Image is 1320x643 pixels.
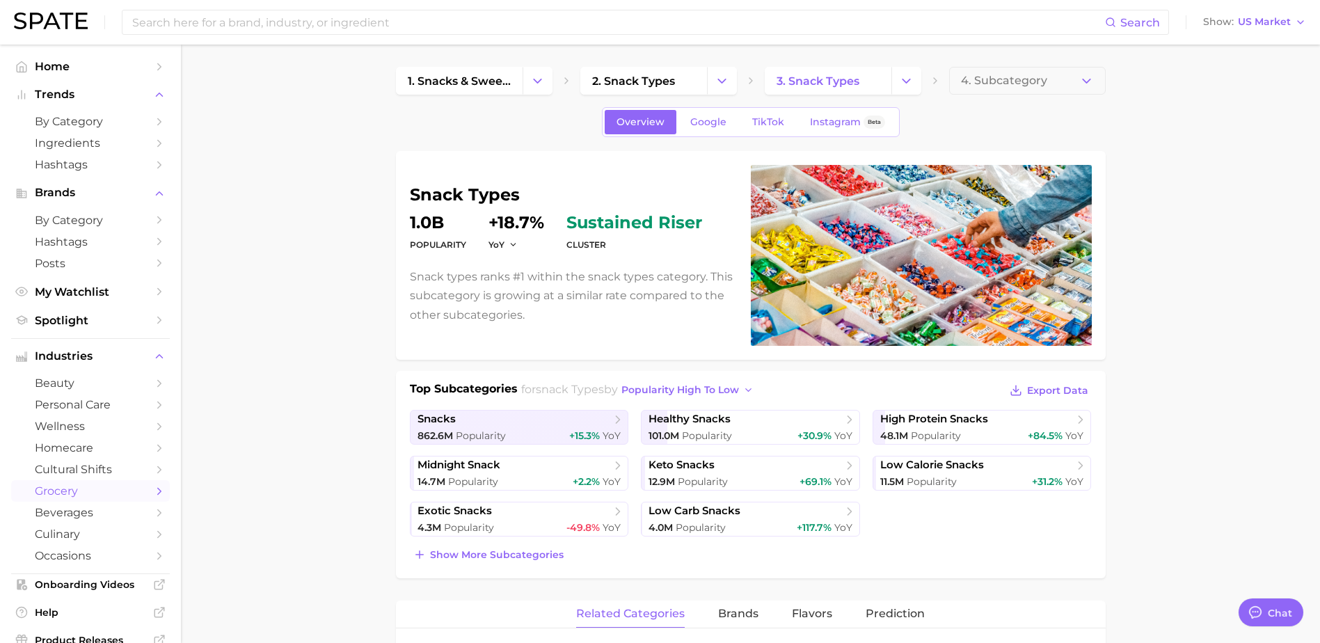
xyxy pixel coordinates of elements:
a: low carb snacks4.0m Popularity+117.7% YoY [641,502,860,537]
span: Popularity [456,429,506,442]
span: brands [718,608,758,620]
button: Trends [11,84,170,105]
button: Change Category [707,67,737,95]
dd: 1.0b [410,214,466,231]
span: by Category [35,214,146,227]
a: 3. snack types [765,67,891,95]
a: Hashtags [11,231,170,253]
span: personal care [35,398,146,411]
span: Home [35,60,146,73]
h1: Top Subcategories [410,381,518,402]
a: low calorie snacks11.5m Popularity+31.2% YoY [873,456,1092,491]
a: exotic snacks4.3m Popularity-49.8% YoY [410,502,629,537]
a: Onboarding Videos [11,574,170,595]
span: Show more subcategories [430,549,564,561]
span: Posts [35,257,146,270]
a: Home [11,56,170,77]
span: Ingredients [35,136,146,150]
span: Onboarding Videos [35,578,146,591]
span: 4.0m [649,521,673,534]
span: YoY [1065,475,1083,488]
a: Hashtags [11,154,170,175]
span: Flavors [792,608,832,620]
button: ShowUS Market [1200,13,1310,31]
button: 4. Subcategory [949,67,1106,95]
span: high protein snacks [880,413,988,426]
button: Industries [11,346,170,367]
dt: Popularity [410,237,466,253]
span: YoY [834,521,852,534]
span: 101.0m [649,429,679,442]
img: SPATE [14,13,88,29]
a: beauty [11,372,170,394]
span: TikTok [752,116,784,128]
span: Help [35,606,146,619]
span: +69.1% [800,475,832,488]
a: InstagramBeta [798,110,897,134]
span: culinary [35,527,146,541]
span: Popularity [444,521,494,534]
span: low carb snacks [649,505,740,518]
span: YoY [834,429,852,442]
span: Instagram [810,116,861,128]
span: beauty [35,376,146,390]
span: occasions [35,549,146,562]
span: wellness [35,420,146,433]
a: Spotlight [11,310,170,331]
span: 4.3m [418,521,441,534]
span: 2. snack types [592,74,675,88]
span: Beta [868,116,881,128]
span: Popularity [911,429,961,442]
span: YoY [1065,429,1083,442]
span: Google [690,116,726,128]
span: Popularity [678,475,728,488]
span: YoY [834,475,852,488]
span: 1. snacks & sweets [408,74,511,88]
span: YoY [603,429,621,442]
span: snack types [536,383,604,396]
span: 862.6m [418,429,453,442]
a: TikTok [740,110,796,134]
span: Export Data [1027,385,1088,397]
span: Brands [35,186,146,199]
span: popularity high to low [621,384,739,396]
a: beverages [11,502,170,523]
a: occasions [11,545,170,566]
span: Search [1120,16,1160,29]
span: Popularity [676,521,726,534]
span: Prediction [866,608,925,620]
span: Hashtags [35,158,146,171]
span: +117.7% [797,521,832,534]
span: -49.8% [566,521,600,534]
input: Search here for a brand, industry, or ingredient [131,10,1105,34]
span: +2.2% [573,475,600,488]
a: by Category [11,209,170,231]
a: Help [11,602,170,623]
a: by Category [11,111,170,132]
span: 14.7m [418,475,445,488]
span: Hashtags [35,235,146,248]
span: sustained riser [566,214,702,231]
button: popularity high to low [618,381,758,399]
span: grocery [35,484,146,498]
span: YoY [603,521,621,534]
span: keto snacks [649,459,715,472]
span: related categories [576,608,685,620]
a: 2. snack types [580,67,707,95]
span: Spotlight [35,314,146,327]
dt: cluster [566,237,702,253]
span: Trends [35,88,146,101]
a: wellness [11,415,170,437]
a: grocery [11,480,170,502]
span: 12.9m [649,475,675,488]
span: beverages [35,506,146,519]
p: Snack types ranks #1 within the snack types category. This subcategory is growing at a similar ra... [410,267,734,324]
a: 1. snacks & sweets [396,67,523,95]
span: Show [1203,18,1234,26]
span: YoY [603,475,621,488]
a: Overview [605,110,676,134]
a: homecare [11,437,170,459]
span: +30.9% [797,429,832,442]
span: Popularity [907,475,957,488]
button: Change Category [891,67,921,95]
